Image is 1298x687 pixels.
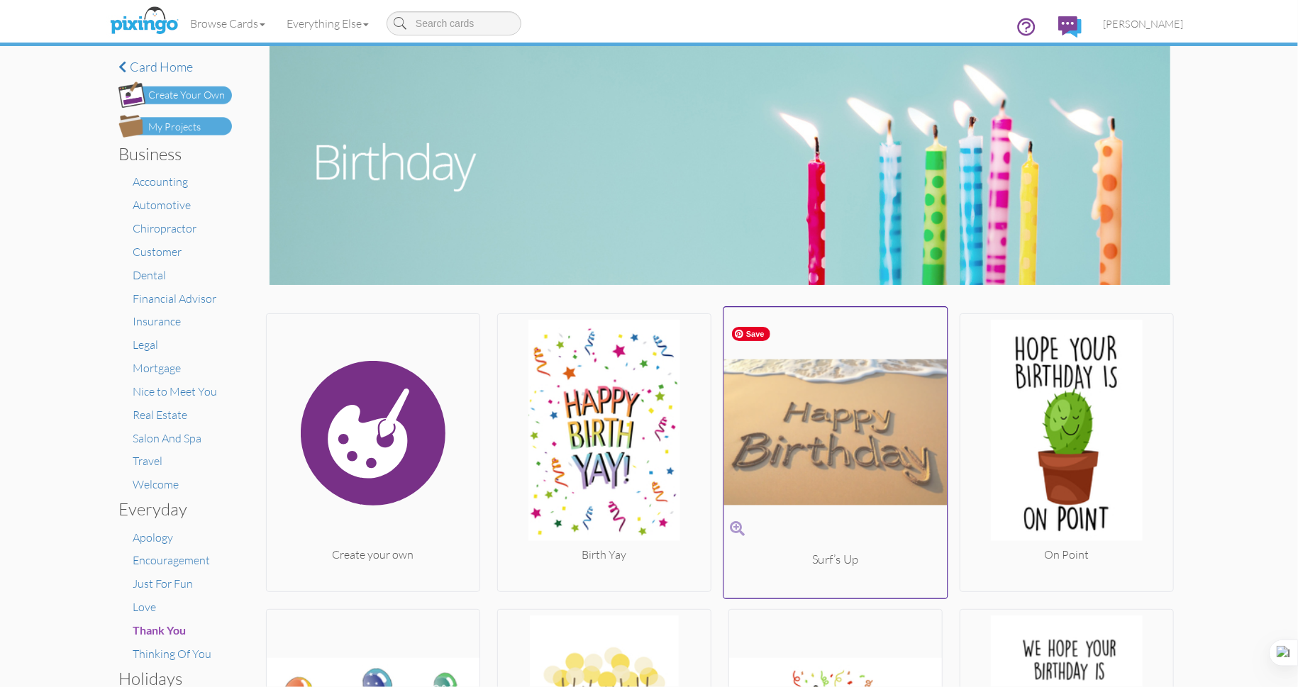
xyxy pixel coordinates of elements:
[133,291,216,306] a: Financial Advisor
[133,530,173,544] a: Apology
[270,46,1170,285] img: birthday.jpg
[133,198,191,212] a: Automotive
[133,431,201,445] a: Salon And Spa
[179,6,276,41] a: Browse Cards
[148,120,201,135] div: My Projects
[118,60,232,74] a: Card home
[133,477,179,491] a: Welcome
[133,361,181,375] a: Mortgage
[387,11,521,35] input: Search cards
[732,327,770,341] span: Save
[960,547,1173,563] div: On Point
[133,408,187,422] a: Real Estate
[133,314,181,328] a: Insurance
[498,320,711,547] img: 20250828-163716-8d2042864239-250.jpg
[267,547,479,563] div: Create your own
[960,320,1173,547] img: 20250828-184730-f95567fc9a5c-250.jpg
[133,337,158,352] a: Legal
[133,221,196,235] a: Chiropractor
[148,88,225,103] div: Create Your Own
[133,245,182,259] a: Customer
[498,547,711,563] div: Birth Yay
[118,115,232,138] img: my-projects-button.png
[118,500,221,518] h3: Everyday
[133,454,162,468] a: Travel
[133,647,211,661] a: Thinking Of You
[133,553,210,567] a: Encouragement
[1092,6,1194,42] a: [PERSON_NAME]
[133,268,166,282] a: Dental
[118,82,232,108] img: create-own-button.png
[276,6,379,41] a: Everything Else
[1103,18,1183,30] span: [PERSON_NAME]
[118,145,221,163] h3: Business
[1058,16,1082,38] img: comments.svg
[724,552,948,569] div: Surf’s Up
[133,600,156,614] a: Love
[724,313,948,552] img: 20250124-203932-47b3b49a8da9-250.png
[133,384,217,398] a: Nice to Meet You
[267,320,479,547] img: create.svg
[133,623,186,637] span: Thank You
[133,576,193,591] a: Just For Fun
[106,4,182,39] img: pixingo logo
[133,623,186,637] a: Thank You
[133,174,188,189] a: Accounting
